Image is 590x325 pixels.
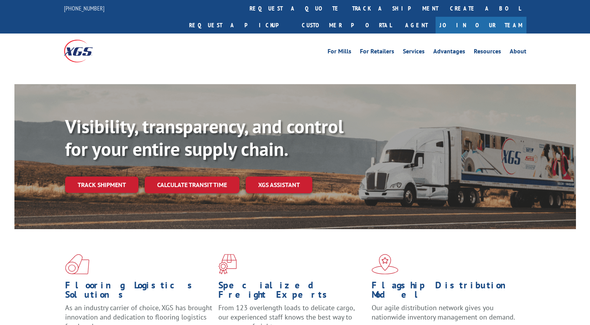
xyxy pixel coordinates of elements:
[296,17,397,34] a: Customer Portal
[397,17,436,34] a: Agent
[65,254,89,274] img: xgs-icon-total-supply-chain-intelligence-red
[145,177,239,193] a: Calculate transit time
[218,281,366,303] h1: Specialized Freight Experts
[65,177,138,193] a: Track shipment
[65,114,344,161] b: Visibility, transparency, and control for your entire supply chain.
[218,254,237,274] img: xgs-icon-focused-on-flooring-red
[433,48,465,57] a: Advantages
[65,281,213,303] h1: Flooring Logistics Solutions
[372,303,515,321] span: Our agile distribution network gives you nationwide inventory management on demand.
[372,254,399,274] img: xgs-icon-flagship-distribution-model-red
[328,48,351,57] a: For Mills
[510,48,526,57] a: About
[183,17,296,34] a: Request a pickup
[64,4,105,12] a: [PHONE_NUMBER]
[403,48,425,57] a: Services
[372,281,519,303] h1: Flagship Distribution Model
[474,48,501,57] a: Resources
[360,48,394,57] a: For Retailers
[246,177,312,193] a: XGS ASSISTANT
[436,17,526,34] a: Join Our Team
